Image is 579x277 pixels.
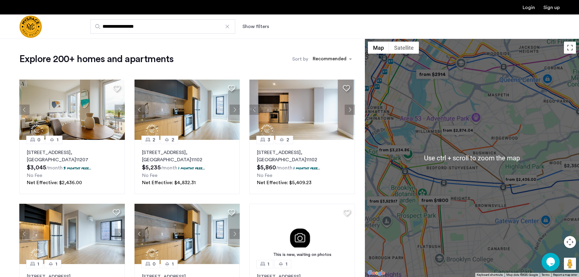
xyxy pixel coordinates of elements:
button: Previous apartment [134,105,145,115]
span: 2 [172,136,174,143]
button: Keyboard shortcuts [477,273,503,277]
span: 1 [55,260,57,268]
button: Show or hide filters [242,23,269,30]
p: 1 months free... [178,165,205,171]
a: Login [523,5,535,10]
button: Next apartment [115,105,125,115]
a: Terms (opens in new tab) [542,273,549,277]
span: Net Effective: $4,832.31 [142,180,196,185]
div: from $1800 [416,194,453,207]
div: from $2914 [414,68,451,81]
a: Registration [543,5,560,10]
button: Drag Pegman onto the map to open Street View [564,258,576,270]
span: Net Effective: $2,436.00 [27,180,82,185]
img: 1997_638519968069068022.png [249,80,355,140]
a: 01[STREET_ADDRESS], [GEOGRAPHIC_DATA]112073 months free...No FeeNet Effective: $2,436.00 [19,140,125,194]
button: Next apartment [115,229,125,239]
div: This is new, waiting on photos [252,252,352,258]
span: No Fee [27,173,42,178]
img: 1997_638519968035243270.png [134,80,240,140]
span: $5,235 [142,165,161,171]
p: [STREET_ADDRESS] 11102 [257,149,347,163]
p: 1 months free... [293,165,320,171]
button: Toggle fullscreen view [564,42,576,54]
span: 2 [286,136,289,143]
span: 1 [286,260,287,268]
span: Map data ©2025 Google [506,273,538,276]
span: 1 [57,136,59,143]
button: Show satellite imagery [389,42,419,54]
div: from $3,529.17 [365,194,402,208]
button: Previous apartment [19,229,30,239]
sub: /month [46,165,63,170]
a: 22[STREET_ADDRESS], [GEOGRAPHIC_DATA]111021 months free...No FeeNet Effective: $4,832.31 [134,140,240,194]
a: Cazamio Logo [19,15,42,38]
button: Previous apartment [134,229,145,239]
button: Map camera controls [564,236,576,248]
p: 3 months free... [64,165,91,171]
span: No Fee [142,173,157,178]
sub: /month [276,165,293,170]
span: $3,045 [27,165,46,171]
div: Recommended [312,55,346,64]
a: This is new, waiting on photos [249,204,355,264]
span: 1 [37,260,39,268]
button: Show street map [368,42,389,54]
span: 2 [153,136,155,143]
span: 1 [267,260,269,268]
span: $5,860 [257,165,276,171]
span: 3 [267,136,270,143]
button: Next apartment [345,105,355,115]
span: 1 [172,260,174,268]
h1: Explore 200+ homes and apartments [19,53,173,65]
div: from $3,234.86 [375,143,413,157]
button: Next apartment [229,105,240,115]
input: Apartment Search [90,19,235,34]
img: 1997_638519001096654587.png [19,80,125,140]
span: 0 [153,260,156,268]
img: 3.gif [249,204,355,264]
label: Sort by [292,55,308,63]
div: from $2,436.00 [502,173,539,186]
button: Previous apartment [249,105,260,115]
sub: /month [161,165,177,170]
iframe: chat widget [542,253,561,271]
p: [STREET_ADDRESS] 11102 [142,149,233,163]
a: 32[STREET_ADDRESS], [GEOGRAPHIC_DATA]111021 months free...No FeeNet Effective: $5,409.23 [249,140,355,194]
img: 1997_638519968035243270.png [134,204,240,264]
a: Open this area in Google Maps (opens a new window) [366,269,386,277]
img: 1997_638519966982966758.png [19,204,125,264]
span: 0 [37,136,40,143]
div: from $2,874.04 [439,124,476,137]
span: No Fee [257,173,272,178]
p: [STREET_ADDRESS] 11207 [27,149,117,163]
ng-select: sort-apartment [310,54,355,65]
button: Previous apartment [19,105,30,115]
img: Google [366,269,386,277]
span: Net Effective: $5,409.23 [257,180,312,185]
button: Next apartment [229,229,240,239]
a: Report a map error [553,273,577,277]
img: logo [19,15,42,38]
